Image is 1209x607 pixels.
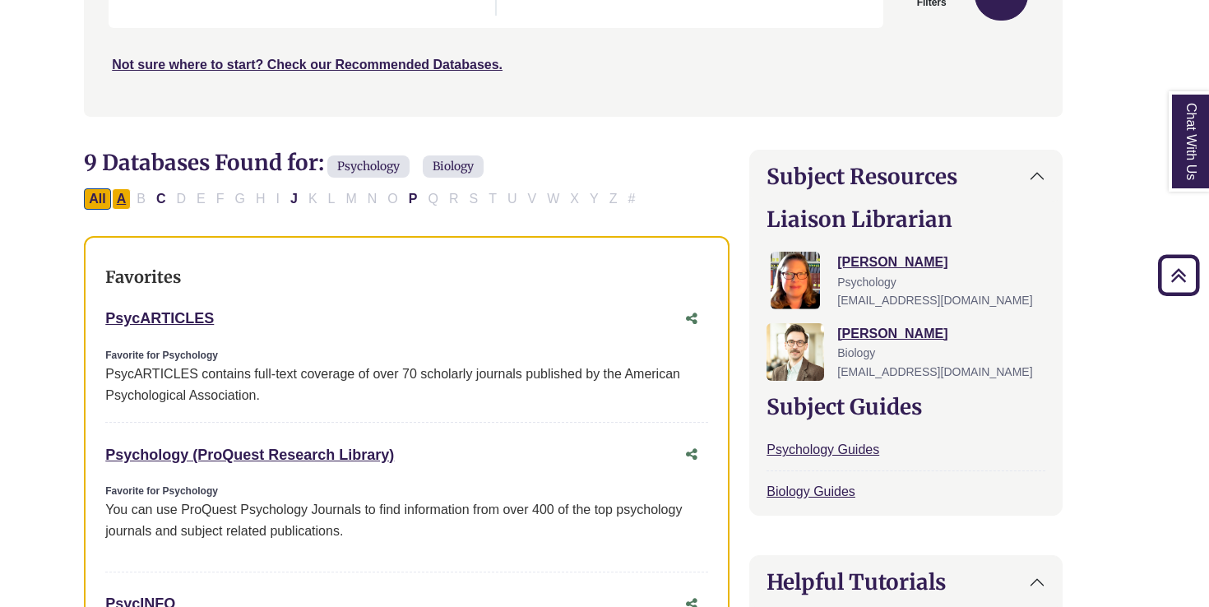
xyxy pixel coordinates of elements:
[105,267,708,287] h3: Favorites
[84,188,110,210] button: All
[105,499,708,541] p: You can use ProQuest Psychology Journals to find information from over 400 of the top psychology ...
[112,58,503,72] a: Not sure where to start? Check our Recommended Databases.
[105,348,708,364] div: Favorite for Psychology
[327,155,410,178] span: Psychology
[837,346,875,359] span: Biology
[837,327,947,341] a: [PERSON_NAME]
[105,310,214,327] a: PsycARTICLES
[404,188,423,210] button: Filter Results P
[750,151,1062,202] button: Subject Resources
[767,484,855,498] a: Biology Guides
[151,188,171,210] button: Filter Results C
[105,484,708,499] div: Favorite for Psychology
[675,303,708,335] button: Share this database
[767,394,1045,419] h2: Subject Guides
[837,294,1032,307] span: [EMAIL_ADDRESS][DOMAIN_NAME]
[105,364,708,405] div: PsycARTICLES contains full-text coverage of over 70 scholarly journals published by the American ...
[767,443,879,456] a: Psychology Guides
[112,188,132,210] button: Filter Results A
[837,276,896,289] span: Psychology
[767,323,824,381] img: Greg Rosauer
[423,155,484,178] span: Biology
[837,255,947,269] a: [PERSON_NAME]
[105,447,394,463] a: Psychology (ProQuest Research Library)
[84,149,324,176] span: 9 Databases Found for:
[837,365,1032,378] span: [EMAIL_ADDRESS][DOMAIN_NAME]
[285,188,303,210] button: Filter Results J
[675,439,708,470] button: Share this database
[767,206,1045,232] h2: Liaison Librarian
[84,191,642,205] div: Alpha-list to filter by first letter of database name
[771,252,820,309] img: Jessica Moore
[1152,264,1205,286] a: Back to Top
